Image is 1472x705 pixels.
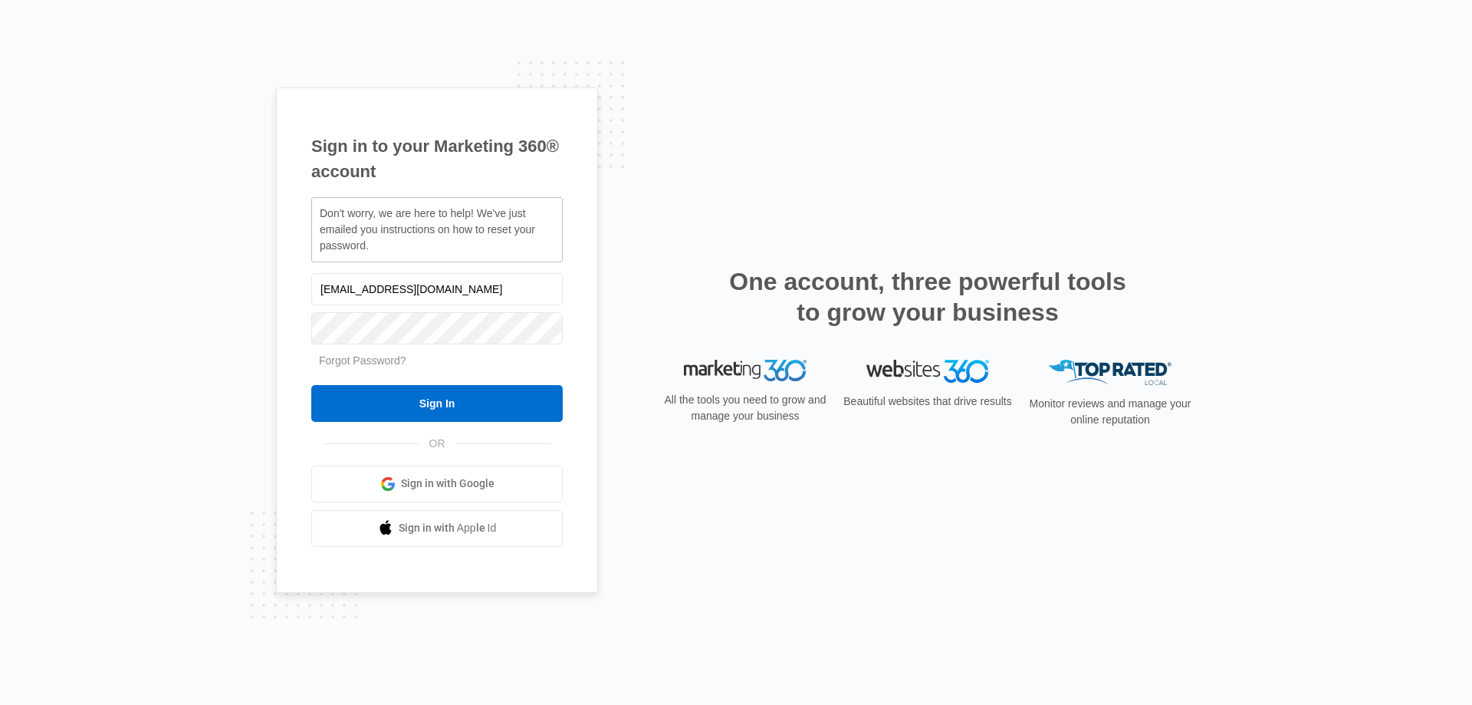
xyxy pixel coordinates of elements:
span: Don't worry, we are here to help! We've just emailed you instructions on how to reset your password. [320,207,535,252]
img: Marketing 360 [684,360,807,381]
span: OR [419,436,456,452]
h1: Sign in to your Marketing 360® account [311,133,563,184]
a: Forgot Password? [319,354,406,367]
p: Beautiful websites that drive results [842,394,1014,410]
input: Sign In [311,385,563,422]
a: Sign in with Google [311,466,563,502]
p: All the tools you need to grow and manage your business [659,392,831,424]
input: Email [311,273,563,305]
h2: One account, three powerful tools to grow your business [724,266,1131,328]
img: Top Rated Local [1049,360,1171,385]
p: Monitor reviews and manage your online reputation [1024,396,1196,428]
a: Sign in with Apple Id [311,510,563,547]
span: Sign in with Apple Id [399,520,497,536]
span: Sign in with Google [401,476,495,492]
img: Websites 360 [866,360,989,382]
